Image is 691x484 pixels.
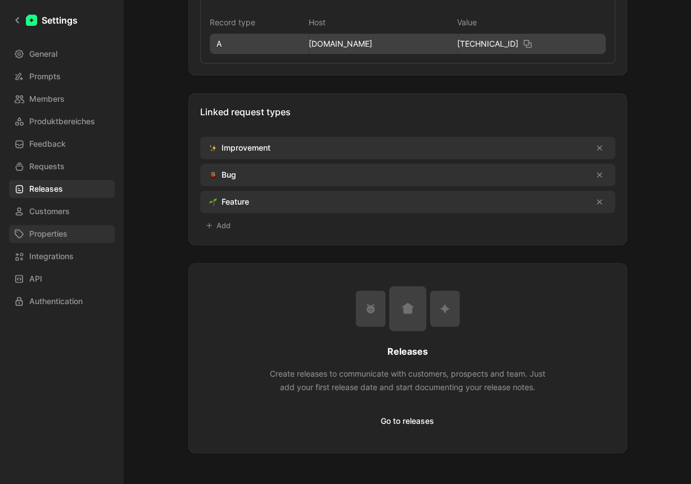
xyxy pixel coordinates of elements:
[9,135,115,153] a: Feedback
[210,16,260,29] div: Record type
[200,218,236,233] button: Add
[29,92,65,106] span: Members
[9,202,115,220] a: Customers
[209,198,217,206] img: 🌱
[209,171,217,179] img: 🐞
[9,292,115,310] a: Authentication
[309,16,330,29] div: Host
[200,137,615,159] a: ✨Improvement
[9,90,115,108] a: Members
[387,345,428,358] h2: Releases
[200,191,615,213] a: 🌱Feature
[29,272,42,286] span: API
[457,34,606,54] div: [TECHNICAL_ID]
[9,67,115,85] a: Prompts
[9,112,115,130] a: Produktbereiches
[29,250,74,263] span: Integrations
[29,70,61,83] span: Prompts
[457,16,481,29] div: Value
[29,47,57,61] span: General
[29,295,83,308] span: Authentication
[9,225,115,243] a: Properties
[9,45,115,63] a: General
[9,9,82,31] a: Settings
[200,164,615,186] a: 🐞Bug
[9,157,115,175] a: Requests
[29,160,65,173] span: Requests
[29,115,95,128] span: Produktbereiches
[9,270,115,288] a: API
[42,13,78,27] h1: Settings
[9,247,115,265] a: Integrations
[29,182,63,196] span: Releases
[209,144,217,152] img: ✨
[267,367,548,394] p: Create releases to communicate with customers, prospects and team. Just add your first release da...
[29,137,66,151] span: Feedback
[376,412,439,430] button: Go to releases
[29,227,67,241] span: Properties
[29,205,70,218] span: Customers
[200,105,615,119] h5: Linked request types
[309,37,372,51] span: [DOMAIN_NAME]
[210,34,309,54] div: A
[9,180,115,198] a: Releases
